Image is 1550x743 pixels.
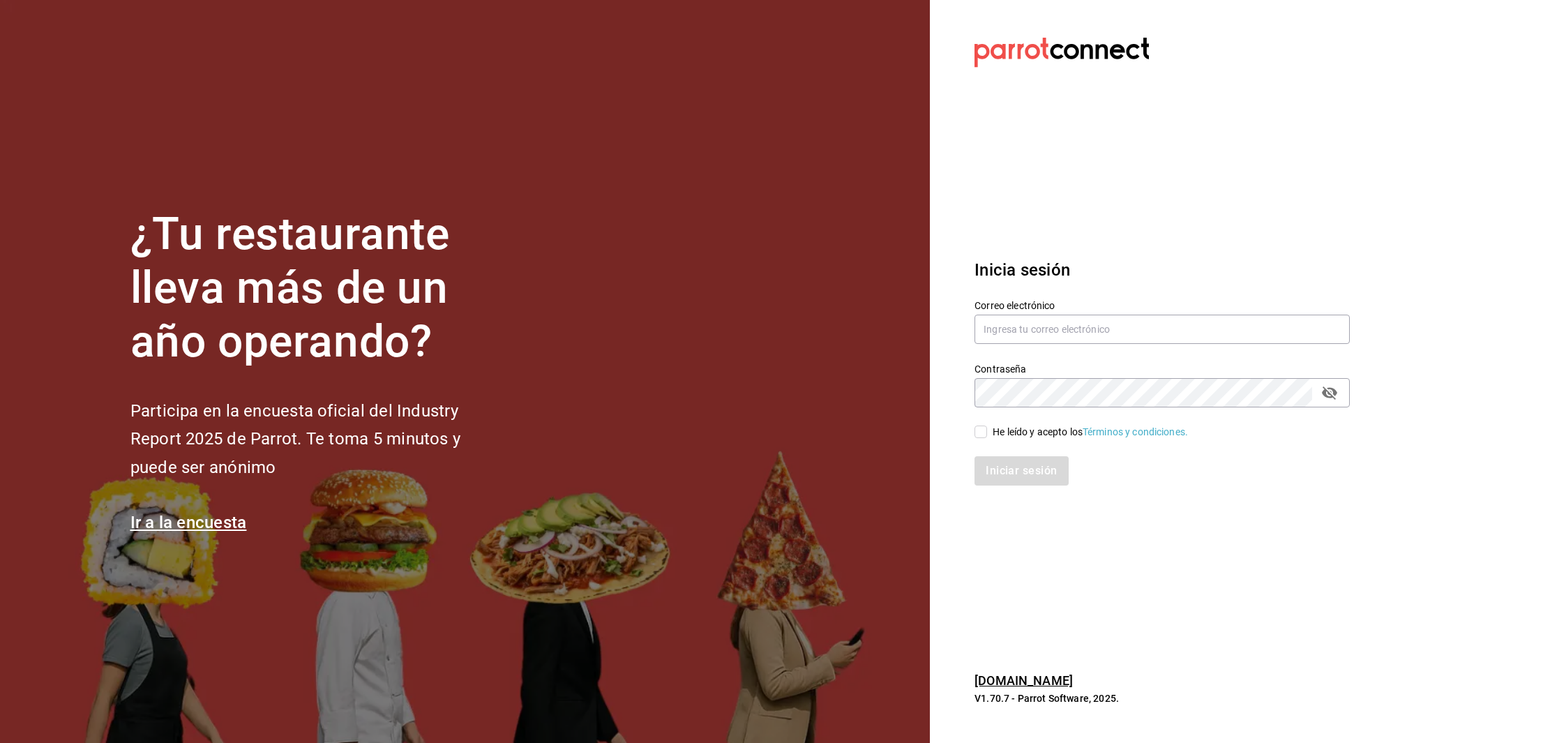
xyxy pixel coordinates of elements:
div: He leído y acepto los [993,425,1188,440]
p: V1.70.7 - Parrot Software, 2025. [975,691,1350,705]
h3: Inicia sesión [975,257,1350,283]
a: Términos y condiciones. [1083,426,1188,437]
input: Ingresa tu correo electrónico [975,315,1350,344]
a: Ir a la encuesta [130,513,247,532]
label: Contraseña [975,364,1350,374]
a: [DOMAIN_NAME] [975,673,1073,688]
h2: Participa en la encuesta oficial del Industry Report 2025 de Parrot. Te toma 5 minutos y puede se... [130,397,507,482]
button: passwordField [1318,381,1341,405]
label: Correo electrónico [975,301,1350,310]
h1: ¿Tu restaurante lleva más de un año operando? [130,208,507,368]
